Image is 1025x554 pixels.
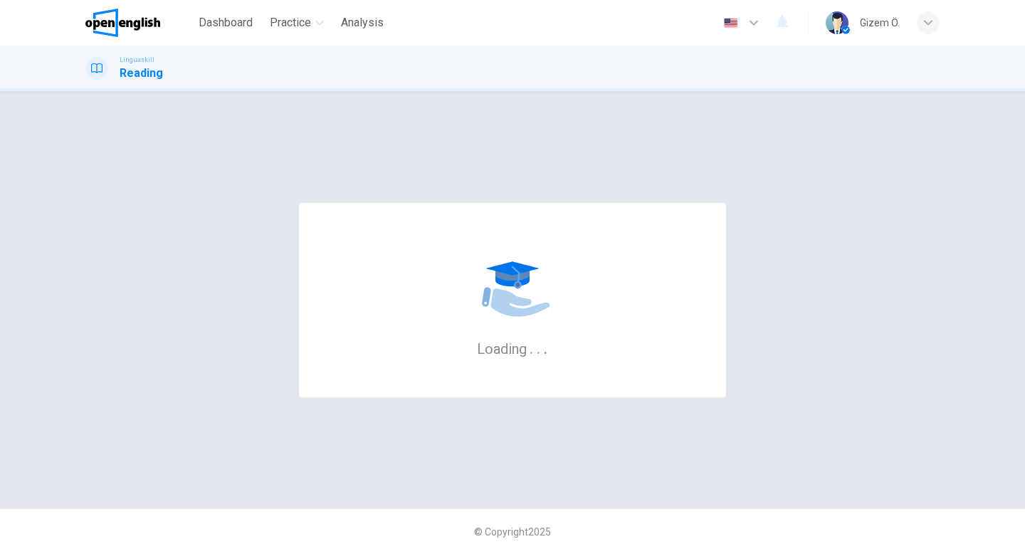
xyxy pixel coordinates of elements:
img: Profile picture [826,11,848,34]
a: OpenEnglish logo [85,9,193,37]
span: Dashboard [199,14,253,31]
img: en [722,18,740,28]
span: Linguaskill [120,55,154,65]
button: Dashboard [193,10,258,36]
h6: . [529,335,534,359]
span: Practice [270,14,311,31]
h6: Loading [477,339,548,357]
button: Practice [264,10,330,36]
img: OpenEnglish logo [85,9,160,37]
span: © Copyright 2025 [474,526,551,538]
button: Analysis [335,10,389,36]
h6: . [536,335,541,359]
span: Analysis [341,14,384,31]
h6: . [543,335,548,359]
h1: Reading [120,65,163,82]
div: Gizem Ö. [860,14,900,31]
